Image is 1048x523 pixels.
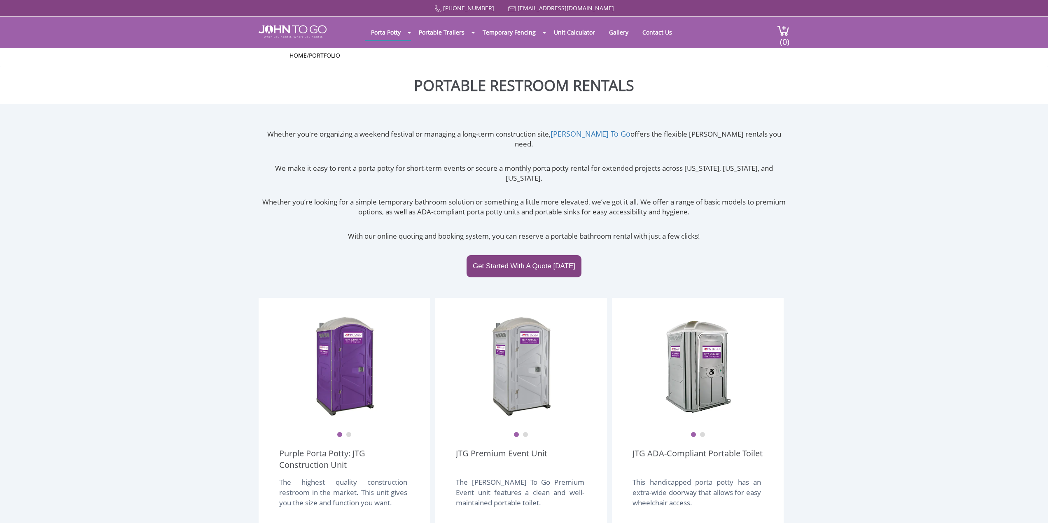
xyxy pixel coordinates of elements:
[633,448,763,471] a: JTG ADA-Compliant Portable Toilet
[777,25,789,36] img: cart a
[456,477,584,516] div: The [PERSON_NAME] To Go Premium Event unit features a clean and well-maintained portable toilet.
[309,51,340,59] a: Portfolio
[513,432,519,438] button: 1 of 2
[259,197,789,217] p: Whether you’re looking for a simple temporary bathroom solution or something a little more elevat...
[365,24,407,40] a: Porta Potty
[337,432,343,438] button: 1 of 2
[665,314,731,417] img: ADA Handicapped Accessible Unit
[259,129,789,149] p: Whether you're organizing a weekend festival or managing a long-term construction site, offers th...
[780,30,789,47] span: (0)
[443,4,494,12] a: [PHONE_NUMBER]
[259,25,327,38] img: JOHN to go
[413,24,471,40] a: Portable Trailers
[279,448,409,471] a: Purple Porta Potty: JTG Construction Unit
[636,24,678,40] a: Contact Us
[518,4,614,12] a: [EMAIL_ADDRESS][DOMAIN_NAME]
[476,24,542,40] a: Temporary Fencing
[633,477,761,516] div: This handicapped porta potty has an extra-wide doorway that allows for easy wheelchair access.
[289,51,307,59] a: Home
[434,5,441,12] img: Call
[603,24,635,40] a: Gallery
[346,432,352,438] button: 2 of 2
[289,51,759,60] ul: /
[691,432,696,438] button: 1 of 2
[523,432,528,438] button: 2 of 2
[548,24,601,40] a: Unit Calculator
[259,231,789,241] p: With our online quoting and booking system, you can reserve a portable bathroom rental with just ...
[456,448,547,471] a: JTG Premium Event Unit
[508,6,516,12] img: Mail
[551,129,630,139] a: [PERSON_NAME] To Go
[467,255,581,277] a: Get Started With A Quote [DATE]
[259,163,789,184] p: We make it easy to rent a porta potty for short-term events or secure a monthly porta potty renta...
[279,477,407,516] div: The highest quality construction restroom in the market. This unit gives you the size and functio...
[700,432,705,438] button: 2 of 2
